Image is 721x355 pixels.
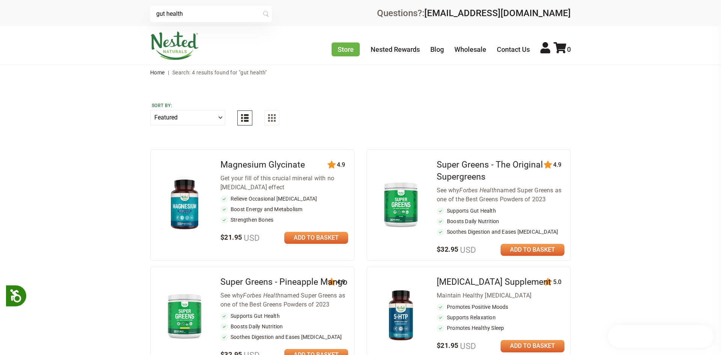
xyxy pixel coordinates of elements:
[220,312,348,320] li: Supports Gut Health
[220,291,348,309] div: See why named Super Greens as one of the Best Greens Powders of 2023
[437,228,564,236] li: Soothes Digestion and Eases [MEDICAL_DATA]
[608,325,713,347] iframe: Button to open loyalty program pop-up
[437,160,543,182] a: Super Greens - The Original Supergreens
[554,45,571,53] a: 0
[458,341,476,351] span: USD
[220,174,348,192] div: Get your fill of this crucial mineral with no [MEDICAL_DATA] effect
[437,245,476,253] span: $32.95
[437,186,564,204] div: See why named Super Greens as one of the Best Greens Powders of 2023
[220,277,347,287] a: Super Greens - Pineapple Mango
[379,287,423,344] img: 5-HTP Supplement
[437,207,564,215] li: Supports Gut Health
[220,160,305,170] a: Magnesium Glycinate
[437,341,476,349] span: $21.95
[150,6,272,22] input: Try "Sleeping"
[379,179,423,230] img: Super Greens - The Original Supergreens
[163,290,207,341] img: Super Greens - Pineapple Mango
[437,218,564,225] li: Boosts Daily Nutrition
[172,69,267,76] span: Search: 4 results found for "gut health"
[166,69,171,76] span: |
[243,292,281,299] em: Forbes Health
[150,65,571,80] nav: breadcrumbs
[332,42,360,56] a: Store
[220,195,348,202] li: Relieve Occasional [MEDICAL_DATA]
[371,45,420,53] a: Nested Rewards
[497,45,530,53] a: Contact Us
[459,187,497,194] em: Forbes Health
[430,45,444,53] a: Blog
[424,8,571,18] a: [EMAIL_ADDRESS][DOMAIN_NAME]
[242,233,259,243] span: USD
[377,9,571,18] div: Questions?:
[220,205,348,213] li: Boost Energy and Metabolism
[454,45,486,53] a: Wholesale
[150,69,165,76] a: Home
[268,114,276,122] img: Grid
[567,45,571,53] span: 0
[220,323,348,330] li: Boosts Daily Nutrition
[152,103,224,109] label: Sort by:
[150,32,199,60] img: Nested Naturals
[437,314,564,321] li: Supports Relaxation
[437,277,551,287] a: [MEDICAL_DATA] Supplement
[220,216,348,224] li: Strengthen Bones
[437,303,564,311] li: Promotes Positive Moods
[437,291,564,300] div: Maintain Healthy [MEDICAL_DATA]
[220,333,348,341] li: Soothes Digestion and Eases [MEDICAL_DATA]
[437,324,564,332] li: Promotes Healthy Sleep
[458,245,476,255] span: USD
[163,176,207,233] img: Magnesium Glycinate
[241,114,249,122] img: List
[220,233,260,241] span: $21.95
